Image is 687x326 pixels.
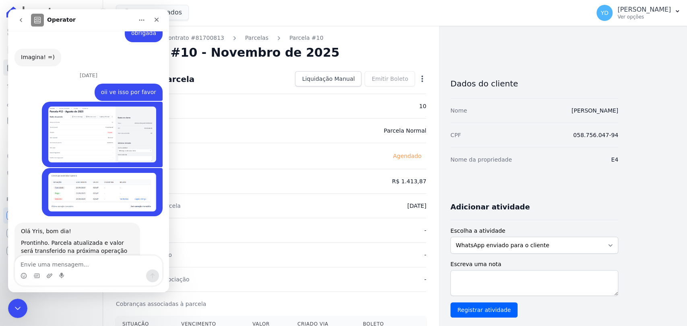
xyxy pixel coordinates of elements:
[6,92,155,158] div: YRIS diz…
[3,59,99,76] a: Parcelas
[3,166,99,182] a: Negativação
[419,102,426,110] dd: 10
[51,263,58,270] button: Start recording
[3,148,99,164] a: Crédito
[3,42,99,58] a: Contratos
[3,95,99,111] a: Clientes
[450,107,467,115] dt: Nome
[450,156,512,164] dt: Nome da propriedade
[117,15,155,33] div: obrigada
[3,225,99,241] a: Conta Hent
[450,131,461,139] dt: CPF
[289,34,324,42] a: Parcela #10
[116,34,426,42] nav: Breadcrumb
[138,260,151,273] button: Enviar mensagem…
[388,151,426,161] span: Agendado
[25,263,32,270] button: Seletor de Gif
[384,127,426,135] dd: Parcela Normal
[8,9,169,292] iframe: Intercom live chat
[6,39,53,57] div: Imagina! =)
[3,24,99,40] a: Visão Geral
[6,195,96,204] div: Plataformas
[450,260,618,269] label: Escreva uma nota
[245,34,268,42] a: Parcelas
[13,230,126,254] div: Prontinho. Parcela atualizada e valor será transferido na próxima operação automatica. ; )
[590,2,687,24] button: YD [PERSON_NAME] Ver opções
[164,34,224,42] a: Contrato #81700813
[6,39,155,64] div: Adriane diz…
[6,74,155,93] div: YRIS diz…
[600,10,608,16] span: YD
[392,177,426,185] dd: R$ 1.413,87
[611,156,618,164] dd: E4
[6,213,132,258] div: Olá Yris, bom dia!Prontinho. Parcela atualizada e valor será transferido na próxima operação auto...
[6,213,155,265] div: Adriane diz…
[116,5,189,20] button: 4 selecionados
[571,107,618,114] a: [PERSON_NAME]
[3,130,99,146] a: Transferências
[38,263,45,270] button: Carregar anexo
[6,159,155,213] div: YRIS diz…
[93,79,148,87] div: oii ve isso por favor
[302,75,355,83] span: Liquidação Manual
[87,74,155,92] div: oii ve isso por favor
[123,20,148,28] div: obrigada
[450,202,530,212] h3: Adicionar atividade
[573,131,618,139] dd: 058.756.047-94
[450,79,618,88] h3: Dados do cliente
[407,202,426,210] dd: [DATE]
[295,71,361,86] a: Liquidação Manual
[6,64,155,74] div: [DATE]
[3,207,99,223] a: Recebíveis
[116,300,206,308] dt: Cobranças associadas à parcela
[617,14,671,20] p: Ver opções
[3,77,99,93] a: Lotes
[450,227,618,235] label: Escolha a atividade
[450,302,518,318] input: Registrar atividade
[424,275,426,283] dd: -
[617,6,671,14] p: [PERSON_NAME]
[12,263,19,270] button: Seletor de emoji
[7,246,154,260] textarea: Envie uma mensagem...
[424,226,426,234] dd: -
[116,45,340,60] h2: Parcela #10 - Novembro de 2025
[13,218,126,226] div: Olá Yris, bom dia!
[3,113,99,129] a: Minha Carteira
[13,44,47,52] div: Imagina! =)
[424,251,426,259] dd: -
[8,299,27,318] iframe: Intercom live chat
